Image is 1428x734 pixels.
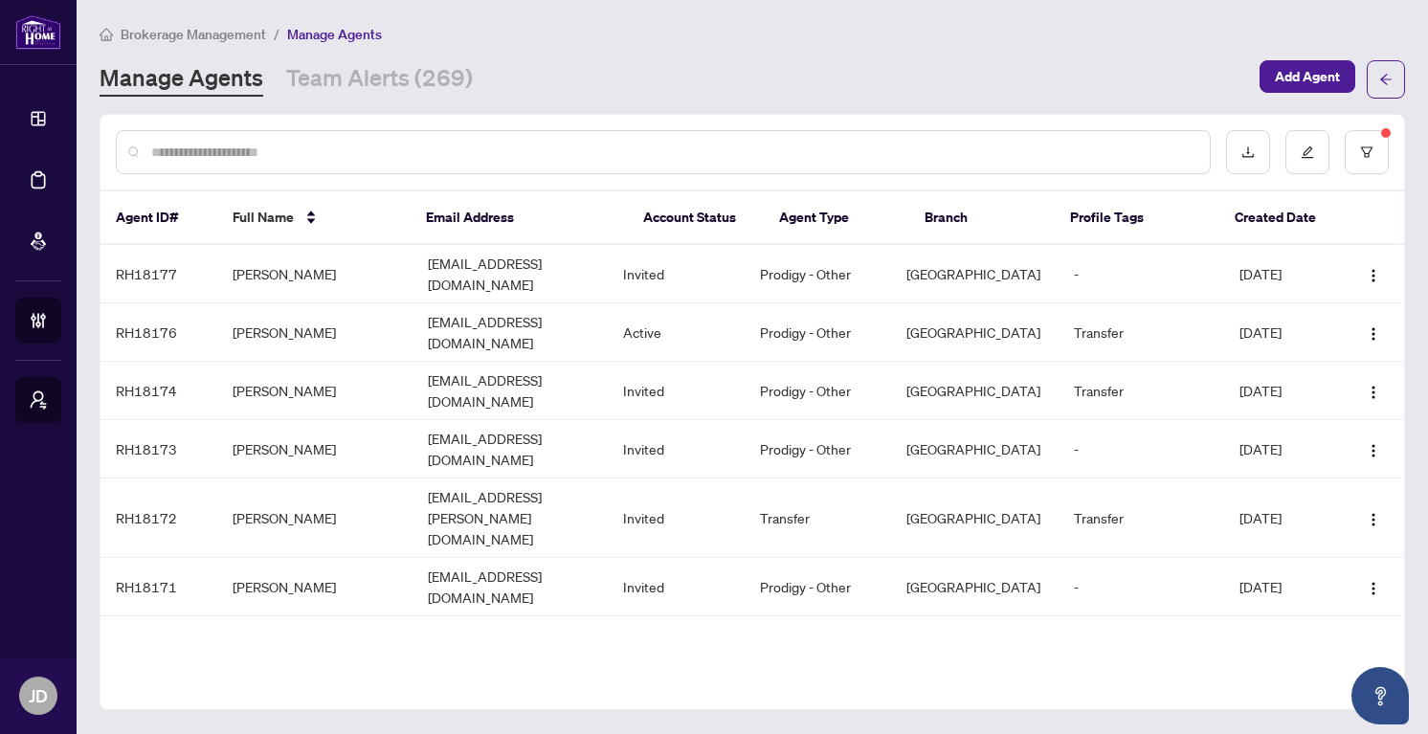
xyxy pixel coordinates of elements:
[1275,61,1340,92] span: Add Agent
[1059,478,1224,558] td: Transfer
[1351,667,1409,724] button: Open asap
[1059,558,1224,616] td: -
[15,14,61,50] img: logo
[413,478,608,558] td: [EMAIL_ADDRESS][PERSON_NAME][DOMAIN_NAME]
[100,616,217,675] td: RH18170
[1260,60,1355,93] button: Add Agent
[1366,268,1381,283] img: Logo
[1224,245,1341,303] td: [DATE]
[100,362,217,420] td: RH18174
[1219,191,1336,245] th: Created Date
[121,26,266,43] span: Brokerage Management
[1358,571,1389,602] button: Logo
[413,616,608,675] td: [EMAIL_ADDRESS][DOMAIN_NAME]
[413,362,608,420] td: [EMAIL_ADDRESS][DOMAIN_NAME]
[1224,420,1341,478] td: [DATE]
[287,26,382,43] span: Manage Agents
[1059,616,1224,675] td: Transfer
[217,478,413,558] td: [PERSON_NAME]
[217,245,413,303] td: [PERSON_NAME]
[413,558,608,616] td: [EMAIL_ADDRESS][DOMAIN_NAME]
[1358,375,1389,406] button: Logo
[628,191,764,245] th: Account Status
[1358,258,1389,289] button: Logo
[745,303,891,362] td: Prodigy - Other
[1224,616,1341,675] td: [DATE]
[1224,362,1341,420] td: [DATE]
[1358,317,1389,347] button: Logo
[1366,326,1381,342] img: Logo
[217,362,413,420] td: [PERSON_NAME]
[411,191,628,245] th: Email Address
[1358,502,1389,533] button: Logo
[745,616,891,675] td: Prodigy - Other
[1059,303,1224,362] td: Transfer
[1226,130,1270,174] button: download
[1055,191,1219,245] th: Profile Tags
[1224,303,1341,362] td: [DATE]
[891,478,1059,558] td: [GEOGRAPHIC_DATA]
[1379,73,1393,86] span: arrow-left
[745,558,891,616] td: Prodigy - Other
[745,420,891,478] td: Prodigy - Other
[413,303,608,362] td: [EMAIL_ADDRESS][DOMAIN_NAME]
[1059,245,1224,303] td: -
[764,191,909,245] th: Agent Type
[100,245,217,303] td: RH18177
[608,362,745,420] td: Invited
[1285,130,1329,174] button: edit
[1345,130,1389,174] button: filter
[745,245,891,303] td: Prodigy - Other
[29,390,48,410] span: user-switch
[1059,420,1224,478] td: -
[891,362,1059,420] td: [GEOGRAPHIC_DATA]
[100,558,217,616] td: RH18171
[891,420,1059,478] td: [GEOGRAPHIC_DATA]
[217,191,412,245] th: Full Name
[217,303,413,362] td: [PERSON_NAME]
[1366,443,1381,458] img: Logo
[745,478,891,558] td: Transfer
[909,191,1055,245] th: Branch
[286,62,473,97] a: Team Alerts (269)
[608,478,745,558] td: Invited
[1366,385,1381,400] img: Logo
[100,420,217,478] td: RH18173
[1301,145,1314,159] span: edit
[1366,512,1381,527] img: Logo
[608,616,745,675] td: Invited
[1360,145,1373,159] span: filter
[1224,558,1341,616] td: [DATE]
[891,303,1059,362] td: [GEOGRAPHIC_DATA]
[100,62,263,97] a: Manage Agents
[274,23,279,45] li: /
[217,558,413,616] td: [PERSON_NAME]
[608,558,745,616] td: Invited
[100,478,217,558] td: RH18172
[608,245,745,303] td: Invited
[29,682,48,709] span: JD
[1224,478,1341,558] td: [DATE]
[233,207,294,228] span: Full Name
[413,245,608,303] td: [EMAIL_ADDRESS][DOMAIN_NAME]
[1358,434,1389,464] button: Logo
[891,558,1059,616] td: [GEOGRAPHIC_DATA]
[100,28,113,41] span: home
[217,420,413,478] td: [PERSON_NAME]
[217,616,413,675] td: [PERSON_NAME]
[608,303,745,362] td: Active
[100,191,217,245] th: Agent ID#
[1241,145,1255,159] span: download
[891,616,1059,675] td: [GEOGRAPHIC_DATA]
[608,420,745,478] td: Invited
[891,245,1059,303] td: [GEOGRAPHIC_DATA]
[1366,581,1381,596] img: Logo
[100,303,217,362] td: RH18176
[745,362,891,420] td: Prodigy - Other
[413,420,608,478] td: [EMAIL_ADDRESS][DOMAIN_NAME]
[1059,362,1224,420] td: Transfer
